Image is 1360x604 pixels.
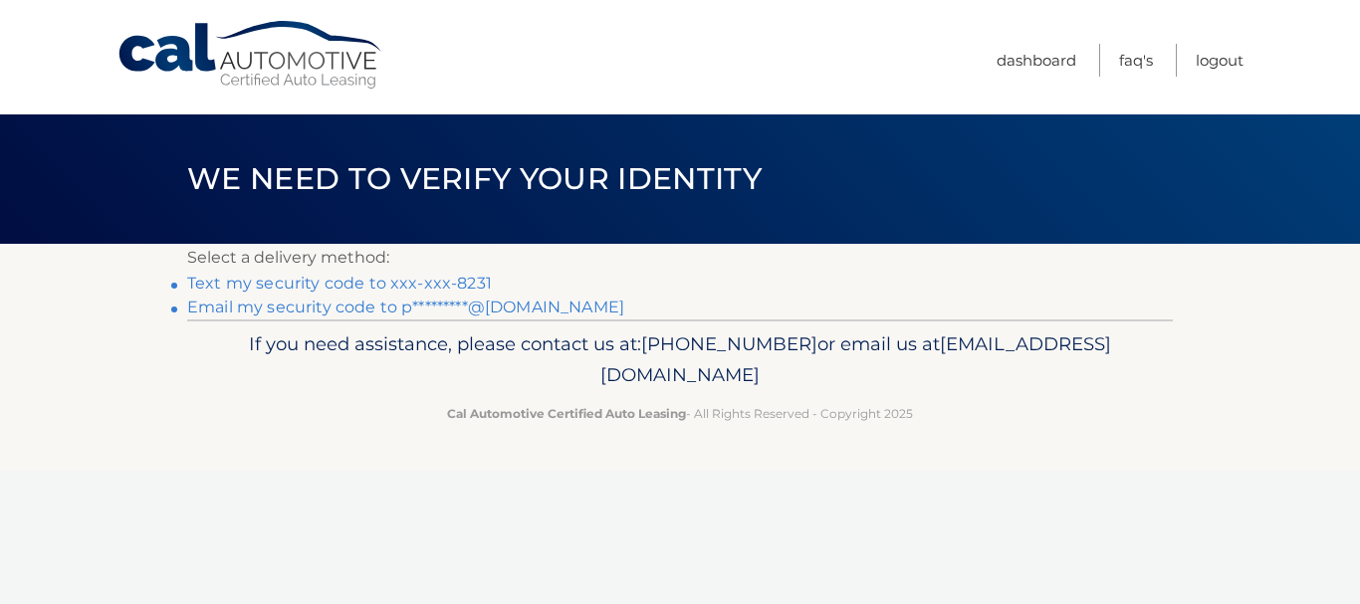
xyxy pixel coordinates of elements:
a: Dashboard [997,44,1076,77]
a: Email my security code to p*********@[DOMAIN_NAME] [187,298,624,316]
span: We need to verify your identity [187,160,762,197]
a: Logout [1196,44,1244,77]
a: FAQ's [1119,44,1153,77]
span: [PHONE_NUMBER] [641,332,817,355]
p: If you need assistance, please contact us at: or email us at [200,328,1160,392]
p: - All Rights Reserved - Copyright 2025 [200,403,1160,424]
strong: Cal Automotive Certified Auto Leasing [447,406,686,421]
a: Text my security code to xxx-xxx-8231 [187,274,492,293]
p: Select a delivery method: [187,244,1173,272]
a: Cal Automotive [116,20,385,91]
